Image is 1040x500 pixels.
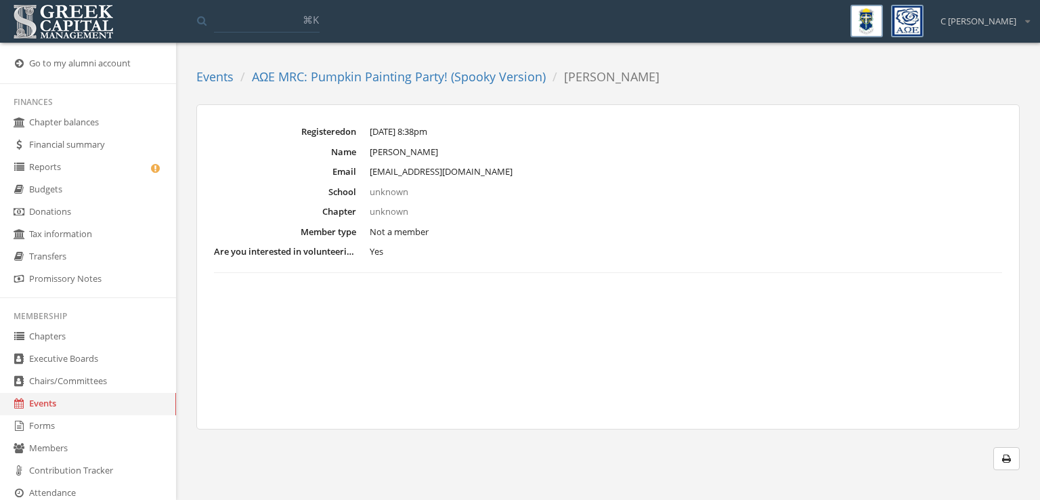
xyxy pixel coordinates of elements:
span: ⌘K [303,13,319,26]
a: AΩE MRC: Pumpkin Painting Party! (Spooky Version) [252,68,546,85]
dt: Chapter [214,205,356,218]
a: Events [196,68,234,85]
span: unknown [370,205,408,217]
span: [DATE] 8:38pm [370,125,427,138]
dt: Email [214,165,356,178]
span: C [PERSON_NAME] [940,15,1016,28]
dt: Name [214,146,356,159]
span: Yes [370,245,383,257]
dt: School [214,186,356,199]
dd: [EMAIL_ADDRESS][DOMAIN_NAME] [370,165,1002,179]
span: unknown [370,186,408,198]
dt: Are you interested in volunteering for ΑΩΕ? [214,245,356,258]
div: C [PERSON_NAME] [932,5,1030,28]
li: [PERSON_NAME] [546,68,659,86]
dt: Registered on [214,125,356,138]
dd: [PERSON_NAME] [370,146,1002,159]
dd: Not a member [370,226,1002,239]
dt: Member type [214,226,356,238]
